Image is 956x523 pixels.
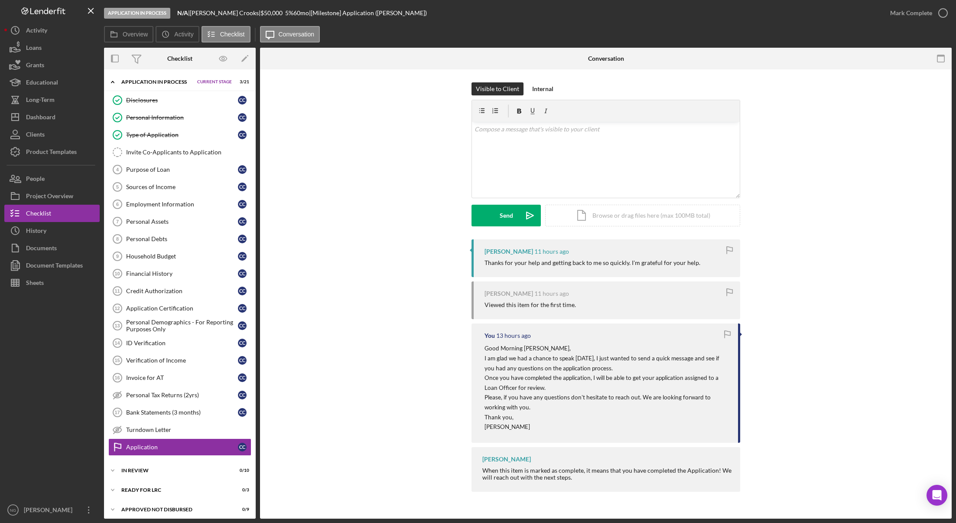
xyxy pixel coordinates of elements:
[4,39,100,56] button: Loans
[238,443,247,451] div: C C
[881,4,952,22] button: Mark Complete
[108,178,251,196] a: 5Sources of IncomeCC
[238,165,247,174] div: C C
[238,131,247,139] div: C C
[114,375,120,380] tspan: 16
[202,26,250,42] button: Checklist
[121,507,228,512] div: Approved Not Disbursed
[104,26,153,42] button: Overview
[177,10,190,16] div: |
[108,161,251,178] a: 4Purpose of LoanCC
[156,26,199,42] button: Activity
[4,187,100,205] button: Project Overview
[108,248,251,265] a: 9Household BudgetCC
[485,423,530,430] span: [PERSON_NAME]
[108,126,251,144] a: Type of ApplicationCC
[114,288,120,294] tspan: 11
[26,222,46,242] div: History
[126,253,238,260] div: Household Budget
[197,79,232,85] span: Current Stage
[126,305,238,312] div: Application Certification
[108,352,251,369] a: 15Verification of IncomeCC
[927,485,947,506] div: Open Intercom Messenger
[4,126,100,143] a: Clients
[532,82,553,95] div: Internal
[116,184,119,190] tspan: 5
[126,166,238,173] div: Purpose of Loan
[4,257,100,274] a: Document Templates
[238,408,247,417] div: C C
[588,55,624,62] div: Conversation
[108,317,251,334] a: 13Personal Demographics - For Reporting Purposes OnlyCC
[26,143,77,163] div: Product Templates
[10,508,16,513] text: NG
[4,205,100,222] a: Checklist
[26,56,44,76] div: Grants
[26,239,57,259] div: Documents
[108,334,251,352] a: 14ID VerificationCC
[114,340,120,346] tspan: 14
[126,97,238,104] div: Disclosures
[238,200,247,209] div: C C
[220,31,245,38] label: Checklist
[108,92,251,109] a: DisclosuresCC
[174,31,193,38] label: Activity
[108,265,251,282] a: 10Financial HistoryCC
[26,126,45,145] div: Clients
[238,287,247,295] div: C C
[4,74,100,91] a: Educational
[108,386,251,404] a: Personal Tax Returns (2yrs)CC
[108,282,251,300] a: 11Credit AuthorizationCC
[471,205,541,226] button: Send
[238,373,247,382] div: C C
[528,82,558,95] button: Internal
[4,91,100,108] a: Long-Term
[485,394,712,411] span: Please, if you have any questions don't hesitate to reach out. We are looking forward to working ...
[126,114,238,121] div: Personal Information
[108,300,251,317] a: 12Application CertificationCC
[485,301,576,308] div: Viewed this item for the first time.
[4,222,100,239] a: History
[238,391,247,399] div: C C
[238,304,247,313] div: C C
[234,79,249,85] div: 3 / 21
[126,201,238,208] div: Employment Information
[293,10,309,16] div: 60 mo
[485,345,571,352] span: Good Morning [PERSON_NAME],
[238,356,247,365] div: C C
[22,501,78,521] div: [PERSON_NAME]
[108,421,251,438] a: Turndown Letter
[238,96,247,105] div: C C
[126,319,238,333] div: Personal Demographics - For Reporting Purposes Only
[26,274,44,294] div: Sheets
[485,332,495,339] div: You
[238,113,247,122] div: C C
[108,213,251,230] a: 7Personal AssetsCC
[234,468,249,473] div: 0 / 10
[114,410,120,415] tspan: 17
[108,109,251,126] a: Personal InformationCC
[4,274,100,291] button: Sheets
[114,306,120,311] tspan: 12
[4,170,100,187] button: People
[126,409,238,416] div: Bank Statements (3 months)
[126,374,238,381] div: Invoice for AT
[114,271,120,276] tspan: 10
[26,91,55,111] div: Long-Term
[238,217,247,226] div: C C
[108,438,251,456] a: ApplicationCC
[476,82,519,95] div: Visible to Client
[4,56,100,74] button: Grants
[116,219,119,224] tspan: 7
[534,290,569,297] time: 2025-09-17 19:01
[4,501,100,519] button: NG[PERSON_NAME]
[482,467,732,481] div: When this item is marked as complete, it means that you have completed the Application! We will r...
[285,10,293,16] div: 5 %
[26,39,42,59] div: Loans
[4,22,100,39] a: Activity
[485,374,720,391] span: Once you have completed the application, I will be able to get your application assigned to a Loa...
